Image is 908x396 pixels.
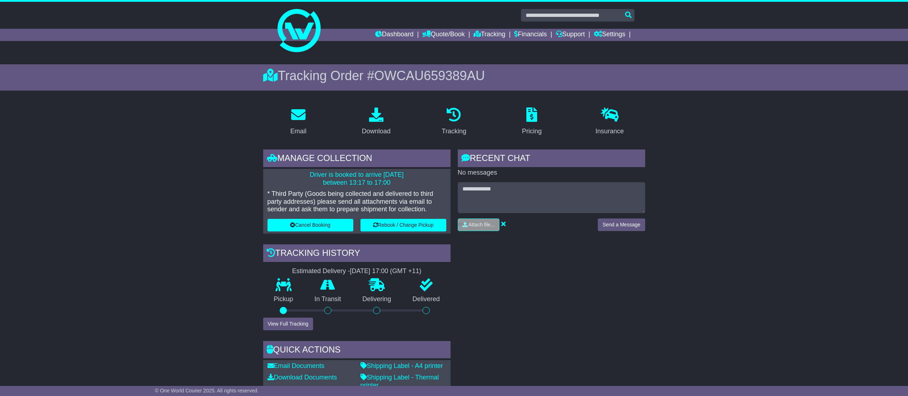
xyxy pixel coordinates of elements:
div: Manage collection [263,149,451,169]
p: In Transit [304,295,352,303]
div: Tracking Order # [263,68,645,83]
div: Tracking [442,126,466,136]
span: OWCAU659389AU [374,68,485,83]
a: Support [556,29,585,41]
button: Cancel Booking [267,219,353,231]
span: © One World Courier 2025. All rights reserved. [155,388,259,393]
a: Shipping Label - Thermal printer [360,374,439,389]
div: RECENT CHAT [458,149,645,169]
p: Delivered [402,295,451,303]
a: Tracking [437,105,471,139]
a: Download [357,105,395,139]
a: Quote/Book [422,29,465,41]
a: Download Documents [267,374,337,381]
div: Tracking history [263,244,451,264]
a: Email Documents [267,362,325,369]
button: View Full Tracking [263,318,313,330]
p: * Third Party (Goods being collected and delivered to third party addresses) please send all atta... [267,190,446,213]
div: [DATE] 17:00 (GMT +11) [350,267,422,275]
p: Driver is booked to arrive [DATE] between 13:17 to 17:00 [267,171,446,187]
button: Rebook / Change Pickup [360,219,446,231]
a: Shipping Label - A4 printer [360,362,443,369]
div: Estimated Delivery - [263,267,451,275]
a: Insurance [591,105,629,139]
a: Tracking [474,29,505,41]
p: Pickup [263,295,304,303]
a: Settings [594,29,625,41]
a: Dashboard [375,29,414,41]
a: Email [285,105,311,139]
div: Email [290,126,306,136]
a: Pricing [517,105,546,139]
div: Quick Actions [263,341,451,360]
div: Pricing [522,126,542,136]
button: Send a Message [598,218,645,231]
p: No messages [458,169,645,177]
p: Delivering [352,295,402,303]
div: Download [362,126,391,136]
a: Financials [514,29,547,41]
div: Insurance [596,126,624,136]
